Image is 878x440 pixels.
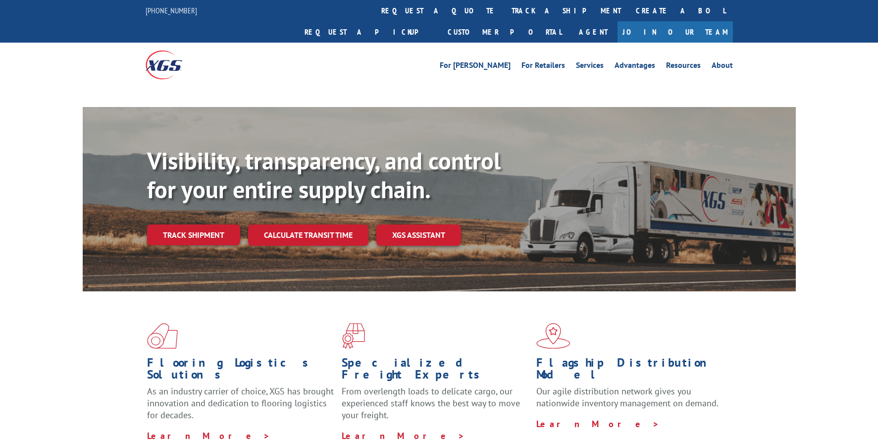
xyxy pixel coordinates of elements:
a: Track shipment [147,224,240,245]
a: Join Our Team [618,21,733,43]
a: Agent [569,21,618,43]
span: As an industry carrier of choice, XGS has brought innovation and dedication to flooring logistics... [147,385,334,421]
a: Learn More > [536,418,660,430]
h1: Flooring Logistics Solutions [147,357,334,385]
img: xgs-icon-total-supply-chain-intelligence-red [147,323,178,349]
a: Services [576,61,604,72]
span: Our agile distribution network gives you nationwide inventory management on demand. [536,385,719,409]
a: About [712,61,733,72]
a: For [PERSON_NAME] [440,61,511,72]
img: xgs-icon-flagship-distribution-model-red [536,323,570,349]
a: Request a pickup [297,21,440,43]
a: Customer Portal [440,21,569,43]
a: For Retailers [521,61,565,72]
a: Resources [666,61,701,72]
a: XGS ASSISTANT [376,224,461,246]
a: Advantages [615,61,655,72]
a: Calculate transit time [248,224,368,246]
b: Visibility, transparency, and control for your entire supply chain. [147,145,501,205]
h1: Flagship Distribution Model [536,357,723,385]
p: From overlength loads to delicate cargo, our experienced staff knows the best way to move your fr... [342,385,529,430]
a: [PHONE_NUMBER] [146,5,197,15]
h1: Specialized Freight Experts [342,357,529,385]
img: xgs-icon-focused-on-flooring-red [342,323,365,349]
